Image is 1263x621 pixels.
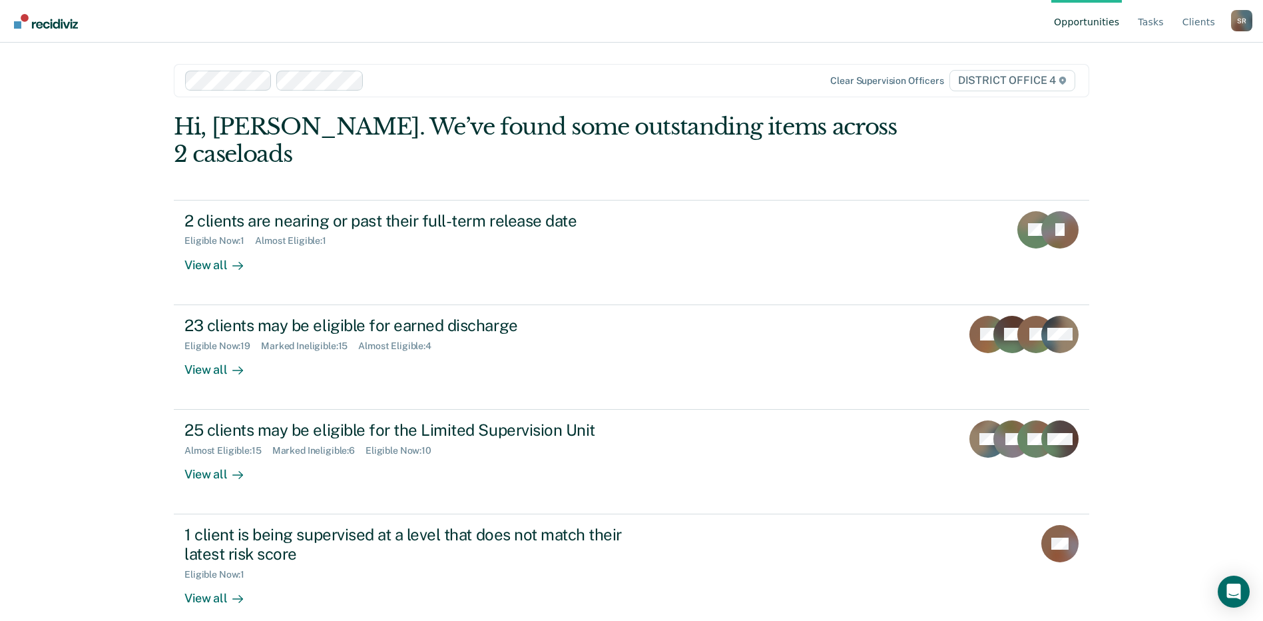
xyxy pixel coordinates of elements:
[830,75,943,87] div: Clear supervision officers
[174,200,1089,305] a: 2 clients are nearing or past their full-term release dateEligible Now:1Almost Eligible:1View all
[1231,10,1252,31] div: S R
[184,211,652,231] div: 2 clients are nearing or past their full-term release date
[184,456,259,482] div: View all
[184,247,259,273] div: View all
[949,70,1075,91] span: DISTRICT OFFICE 4
[184,525,652,564] div: 1 client is being supervised at a level that does not match their latest risk score
[184,351,259,377] div: View all
[174,305,1089,410] a: 23 clients may be eligible for earned dischargeEligible Now:19Marked Ineligible:15Almost Eligible...
[184,420,652,440] div: 25 clients may be eligible for the Limited Supervision Unit
[174,113,906,168] div: Hi, [PERSON_NAME]. We’ve found some outstanding items across 2 caseloads
[184,569,255,580] div: Eligible Now : 1
[174,410,1089,514] a: 25 clients may be eligible for the Limited Supervision UnitAlmost Eligible:15Marked Ineligible:6E...
[1218,576,1250,608] div: Open Intercom Messenger
[14,14,78,29] img: Recidiviz
[184,316,652,335] div: 23 clients may be eligible for earned discharge
[184,235,255,247] div: Eligible Now : 1
[184,580,259,606] div: View all
[272,445,366,456] div: Marked Ineligible : 6
[255,235,337,247] div: Almost Eligible : 1
[184,340,261,352] div: Eligible Now : 19
[184,445,272,456] div: Almost Eligible : 15
[1231,10,1252,31] button: Profile dropdown button
[366,445,442,456] div: Eligible Now : 10
[261,340,358,352] div: Marked Ineligible : 15
[358,340,442,352] div: Almost Eligible : 4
